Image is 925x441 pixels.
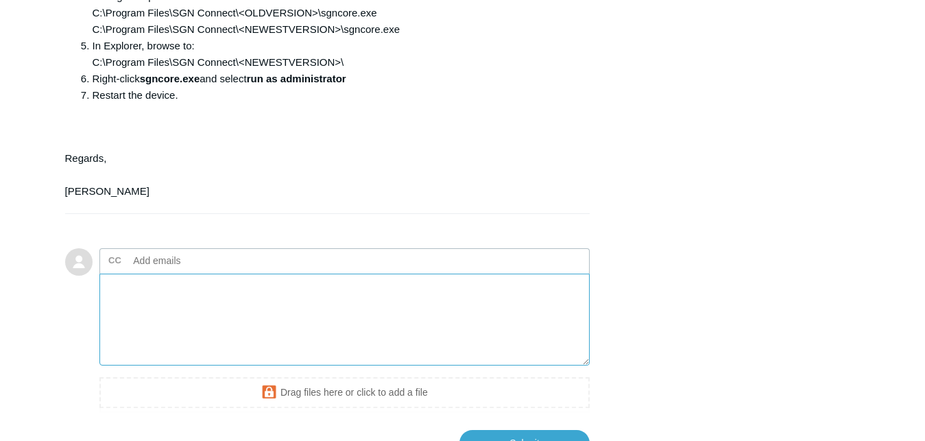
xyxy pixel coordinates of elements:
label: CC [108,250,121,271]
li: Restart the device. [93,87,577,104]
input: Add emails [128,250,276,271]
strong: sgncore.exe [140,73,200,84]
li: In Explorer, browse to: C:\Program Files\SGN Connect\<NEWESTVERSION>\ [93,38,577,71]
strong: run as administrator [247,73,346,84]
textarea: Add your reply [99,274,590,366]
li: Right-click and select [93,71,577,87]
